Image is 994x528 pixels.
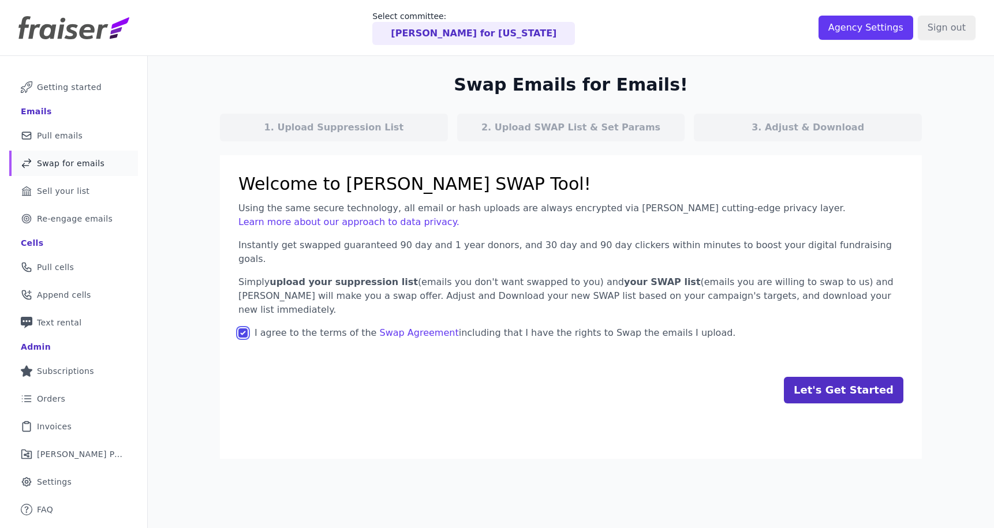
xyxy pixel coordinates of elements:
span: Invoices [37,421,72,432]
span: Re-engage emails [37,213,113,224]
a: Swap for emails [9,151,138,176]
span: your SWAP list [624,276,701,287]
span: Pull emails [37,130,83,141]
div: Emails [21,106,52,117]
span: Subscriptions [37,365,94,377]
span: Text rental [37,317,82,328]
p: 2. Upload SWAP List & Set Params [481,121,660,134]
a: Invoices [9,414,138,439]
input: Let's Get Started [784,377,903,403]
a: Subscriptions [9,358,138,384]
p: Instantly get swapped guaranteed 90 day and 1 year donors, and 30 day and 90 day clickers within ... [238,238,903,266]
a: Orders [9,386,138,411]
a: Pull cells [9,254,138,280]
img: Fraiser Logo [18,16,129,39]
span: I agree to the terms of the [255,327,376,338]
span: Sell your list [37,185,89,197]
span: upload your suppression list [270,276,418,287]
a: Text rental [9,310,138,335]
label: including that I have the rights to Swap the emails I upload. [248,326,735,340]
p: Simply (emails you don't want swapped to you) and (emails you are willing to swap to us) and [PER... [238,275,903,317]
a: Select committee: [PERSON_NAME] for [US_STATE] [372,10,575,45]
a: Settings [9,469,138,495]
h2: Swap Emails for Emails! [454,74,687,95]
p: 3. Adjust & Download [752,121,864,134]
p: 1. Upload Suppression List [264,121,403,134]
a: Append cells [9,282,138,308]
span: Pull cells [37,261,74,273]
span: [PERSON_NAME] Performance [37,448,124,460]
p: Using the same secure technology, all email or hash uploads are always encrypted via [PERSON_NAME... [238,201,903,215]
span: Swap for emails [37,158,104,169]
a: Swap Agreement [380,327,459,338]
span: Append cells [37,289,91,301]
p: Select committee: [372,10,575,22]
span: Settings [37,476,72,488]
span: Orders [37,393,65,405]
span: Getting started [37,81,102,93]
a: Getting started [9,74,138,100]
a: Sell your list [9,178,138,204]
div: Admin [21,341,51,353]
p: [PERSON_NAME] for [US_STATE] [391,27,556,40]
input: Agency Settings [819,16,913,40]
a: FAQ [9,497,138,522]
a: Pull emails [9,123,138,148]
a: Re-engage emails [9,206,138,231]
input: Sign out [918,16,976,40]
div: Cells [21,237,43,249]
h1: Welcome to [PERSON_NAME] SWAP Tool! [238,174,903,194]
a: Learn more about our approach to data privacy. [238,216,459,227]
a: [PERSON_NAME] Performance [9,441,138,467]
span: FAQ [37,504,53,515]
